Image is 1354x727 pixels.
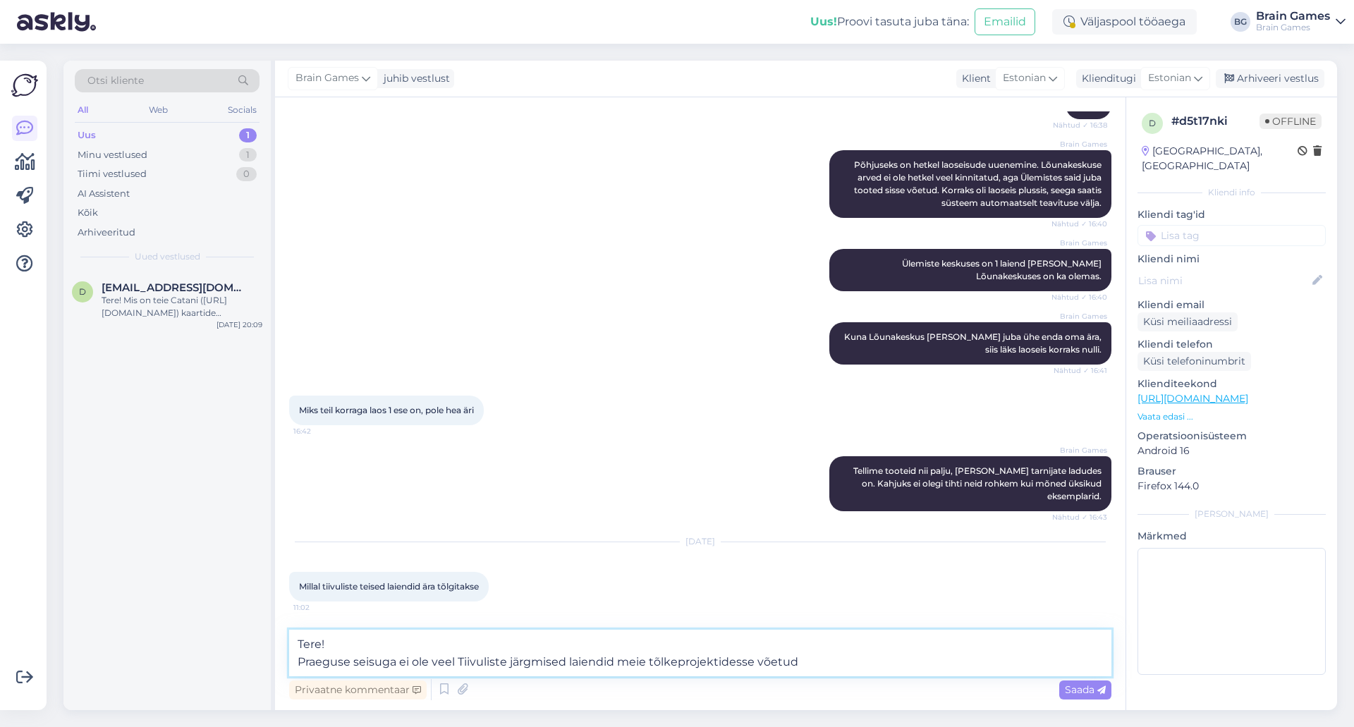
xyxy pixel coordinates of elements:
span: Brain Games [1054,139,1107,149]
span: Otsi kliente [87,73,144,88]
div: Proovi tasuta juba täna: [810,13,969,30]
p: Märkmed [1138,529,1326,544]
div: BG [1231,12,1250,32]
div: Arhiveeri vestlus [1216,69,1324,88]
span: Millal tiivuliste teised laiendid ära tõlgitakse [299,581,479,592]
div: Küsi telefoninumbrit [1138,352,1251,371]
div: Tere! Mis on teie Catani ([URL][DOMAIN_NAME]) kaartide mõõtmed? [102,294,262,319]
div: Tiimi vestlused [78,167,147,181]
div: Privaatne kommentaar [289,680,427,699]
span: Brain Games [1054,238,1107,248]
span: Ülemiste keskuses on 1 laiend [PERSON_NAME] Lõunakeskuses on ka olemas. [902,258,1104,281]
div: Arhiveeritud [78,226,135,240]
span: Estonian [1148,71,1191,86]
span: Kuna Lõunakeskus [PERSON_NAME] juba ühe enda oma ära, siis läks laoseis korraks nulli. [844,331,1104,355]
div: # d5t17nki [1171,113,1260,130]
div: AI Assistent [78,187,130,201]
span: 16:42 [293,426,346,436]
input: Lisa nimi [1138,273,1310,288]
button: Emailid [975,8,1035,35]
span: Saada [1065,683,1106,696]
div: Klienditugi [1076,71,1136,86]
span: Nähtud ✓ 16:41 [1054,365,1107,376]
div: [DATE] [289,535,1111,548]
input: Lisa tag [1138,225,1326,246]
div: Väljaspool tööaega [1052,9,1197,35]
div: Brain Games [1256,11,1330,22]
p: Kliendi telefon [1138,337,1326,352]
div: 0 [236,167,257,181]
p: Klienditeekond [1138,377,1326,391]
div: 1 [239,148,257,162]
span: Nähtud ✓ 16:40 [1051,219,1107,229]
p: Kliendi nimi [1138,252,1326,267]
div: juhib vestlust [378,71,450,86]
span: Nähtud ✓ 16:43 [1052,512,1107,523]
span: d [79,286,86,297]
span: Estonian [1003,71,1046,86]
span: Nähtud ✓ 16:38 [1053,120,1107,130]
span: Põhjuseks on hetkel laoseisude uuenemine. Lõunakeskuse arved ei ole hetkel veel kinnitatud, aga Ü... [854,159,1104,208]
div: Socials [225,101,260,119]
div: Minu vestlused [78,148,147,162]
img: Askly Logo [11,72,38,99]
p: Kliendi tag'id [1138,207,1326,222]
a: [URL][DOMAIN_NAME] [1138,392,1248,405]
span: Brain Games [1054,445,1107,456]
span: Offline [1260,114,1322,129]
p: Brauser [1138,464,1326,479]
div: Küsi meiliaadressi [1138,312,1238,331]
p: Firefox 144.0 [1138,479,1326,494]
p: Vaata edasi ... [1138,410,1326,423]
p: Operatsioonisüsteem [1138,429,1326,444]
span: d [1149,118,1156,128]
div: Kliendi info [1138,186,1326,199]
div: Web [146,101,171,119]
span: Brain Games [295,71,359,86]
div: Uus [78,128,96,142]
p: Android 16 [1138,444,1326,458]
span: Brain Games [1054,311,1107,322]
span: Miks teil korraga laos 1 ese on, pole hea äri [299,405,474,415]
span: Nähtud ✓ 16:40 [1051,292,1107,303]
b: Uus! [810,15,837,28]
div: Brain Games [1256,22,1330,33]
span: djkarl123@gmail.com [102,281,248,294]
div: [DATE] 20:09 [216,319,262,330]
span: Uued vestlused [135,250,200,263]
div: [GEOGRAPHIC_DATA], [GEOGRAPHIC_DATA] [1142,144,1298,173]
div: All [75,101,91,119]
div: Klient [956,71,991,86]
p: Kliendi email [1138,298,1326,312]
div: 1 [239,128,257,142]
textarea: Tere! Praeguse seisuga ei ole veel Tiivuliste järgmised laiendid meie tõlkeprojektidesse võetu [289,630,1111,676]
span: 11:02 [293,602,346,613]
div: [PERSON_NAME] [1138,508,1326,520]
span: Tellime tooteid nii palju, [PERSON_NAME] tarnijate ladudes on. Kahjuks ei olegi tihti neid rohkem... [853,465,1104,501]
a: Brain GamesBrain Games [1256,11,1346,33]
div: Kõik [78,206,98,220]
